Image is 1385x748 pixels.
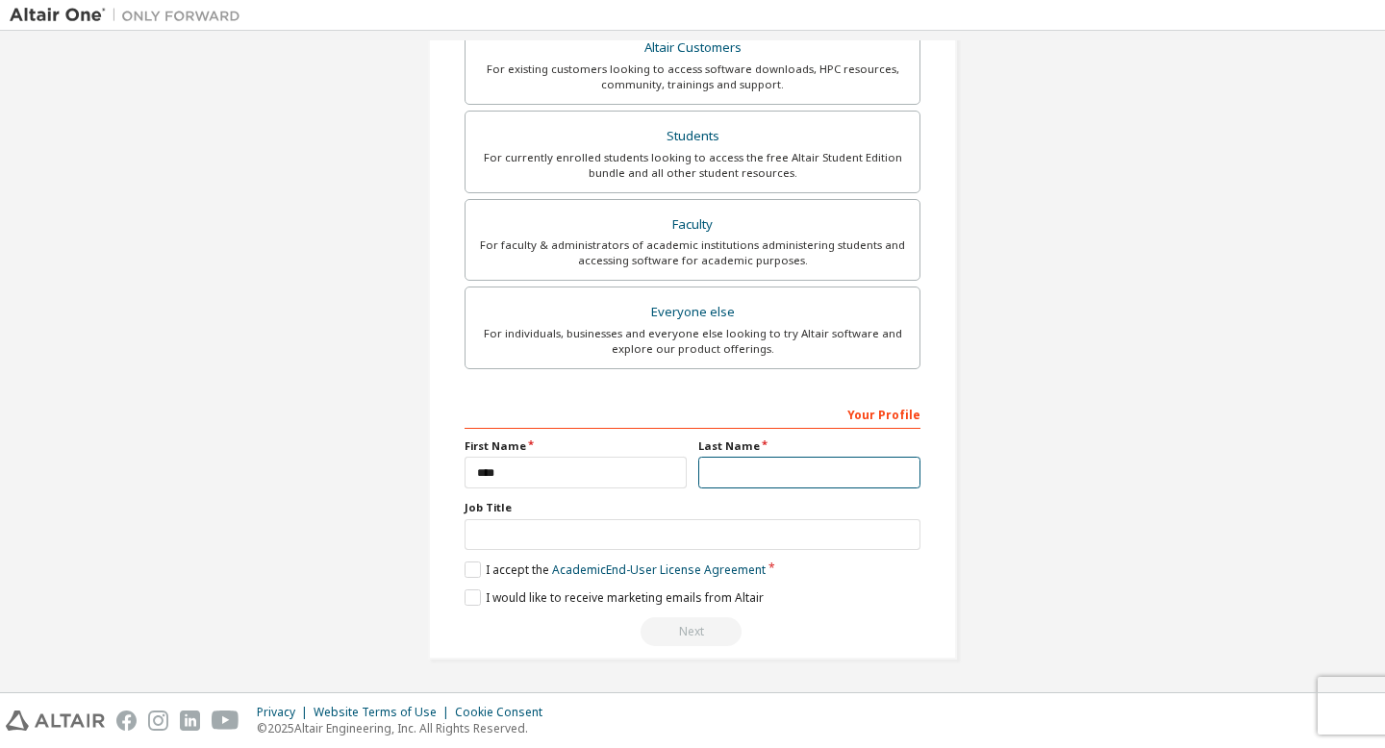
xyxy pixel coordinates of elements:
img: Altair One [10,6,250,25]
div: For faculty & administrators of academic institutions administering students and accessing softwa... [477,237,908,268]
div: For currently enrolled students looking to access the free Altair Student Edition bundle and all ... [477,150,908,181]
div: Cookie Consent [455,705,554,720]
div: Students [477,123,908,150]
label: I would like to receive marketing emails from Altair [465,589,764,606]
div: Everyone else [477,299,908,326]
div: For individuals, businesses and everyone else looking to try Altair software and explore our prod... [477,326,908,357]
label: First Name [465,438,687,454]
div: Privacy [257,705,314,720]
img: linkedin.svg [180,711,200,731]
div: Read and acccept EULA to continue [465,617,920,646]
label: I accept the [465,561,766,578]
img: altair_logo.svg [6,711,105,731]
div: For existing customers looking to access software downloads, HPC resources, community, trainings ... [477,62,908,92]
img: instagram.svg [148,711,168,731]
label: Last Name [698,438,920,454]
img: youtube.svg [212,711,239,731]
div: Faculty [477,212,908,238]
p: © 2025 Altair Engineering, Inc. All Rights Reserved. [257,720,554,736]
div: Your Profile [465,398,920,429]
div: Altair Customers [477,35,908,62]
a: Academic End-User License Agreement [552,561,766,578]
label: Job Title [465,500,920,515]
div: Website Terms of Use [314,705,455,720]
img: facebook.svg [116,711,137,731]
